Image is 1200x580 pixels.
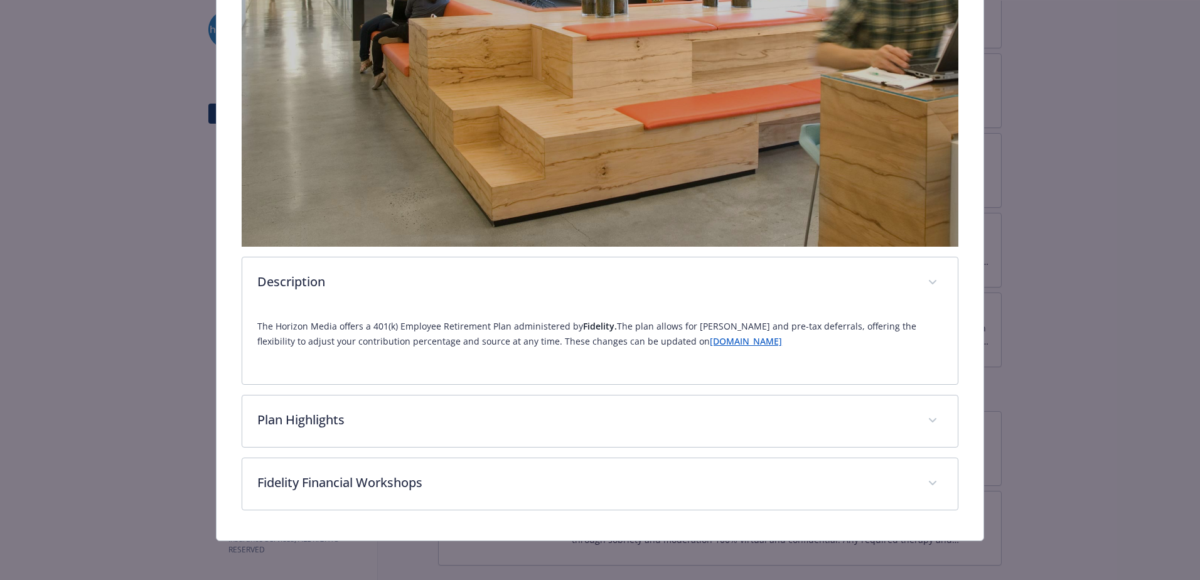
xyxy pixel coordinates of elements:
[242,458,958,510] div: Fidelity Financial Workshops
[257,272,913,291] p: Description
[710,335,782,347] a: [DOMAIN_NAME]
[257,473,913,492] p: Fidelity Financial Workshops
[257,319,943,349] p: The Horizon Media offers a 401(k) Employee Retirement Plan administered by The plan allows for [P...
[242,395,958,447] div: Plan Highlights
[242,309,958,384] div: Description
[257,411,913,429] p: Plan Highlights
[242,257,958,309] div: Description
[583,320,617,332] strong: Fidelity.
